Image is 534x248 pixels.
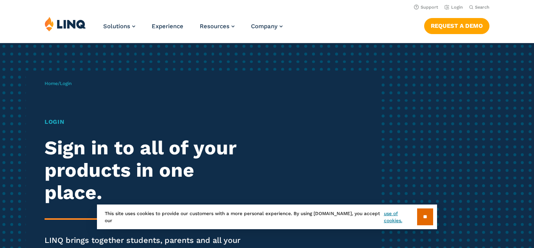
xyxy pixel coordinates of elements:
[97,205,437,229] div: This site uses cookies to provide our customers with a more personal experience. By using [DOMAIN...
[103,23,135,30] a: Solutions
[424,18,489,34] a: Request a Demo
[424,16,489,34] nav: Button Navigation
[444,5,463,10] a: Login
[475,5,489,10] span: Search
[45,137,250,203] h2: Sign in to all of your products in one place.
[200,23,229,30] span: Resources
[200,23,235,30] a: Resources
[45,118,250,127] h1: Login
[152,23,183,30] a: Experience
[45,81,58,86] a: Home
[45,16,86,31] img: LINQ | K‑12 Software
[45,81,72,86] span: /
[103,16,283,42] nav: Primary Navigation
[103,23,130,30] span: Solutions
[414,5,438,10] a: Support
[60,81,72,86] span: Login
[384,210,417,224] a: use of cookies.
[469,4,489,10] button: Open Search Bar
[251,23,283,30] a: Company
[251,23,278,30] span: Company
